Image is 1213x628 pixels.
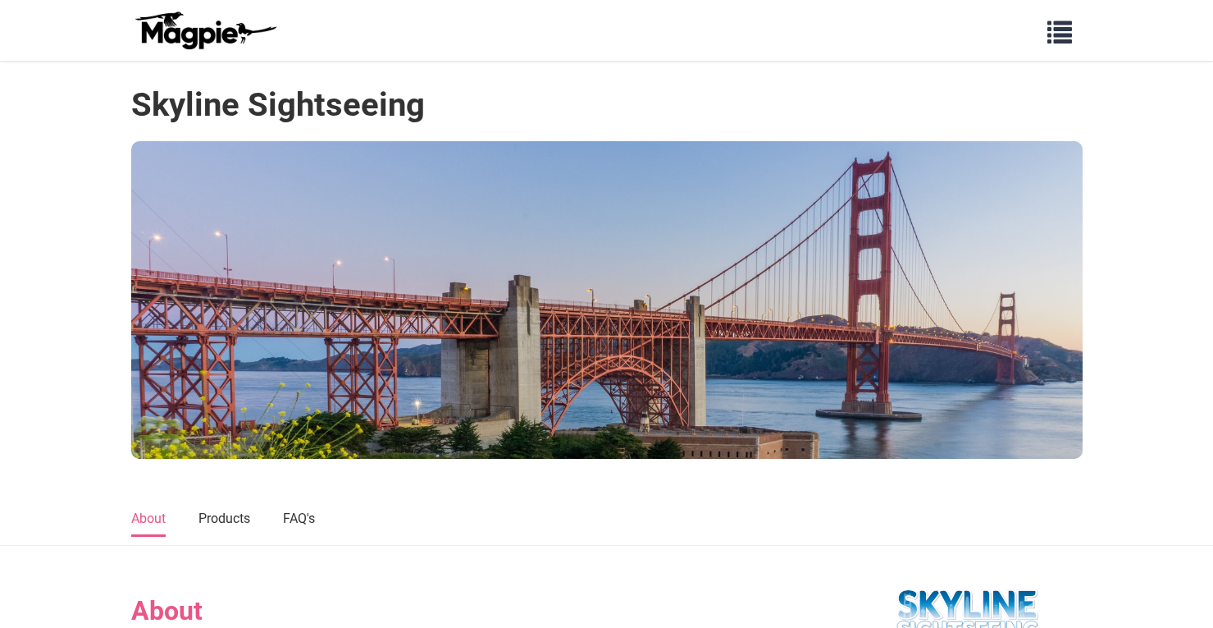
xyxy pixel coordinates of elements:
img: logo-ab69f6fb50320c5b225c76a69d11143b.png [131,11,279,50]
h2: About [131,595,820,626]
img: Skyline Sightseeing banner [131,141,1083,459]
a: Products [198,502,250,537]
h1: Skyline Sightseeing [131,85,425,125]
a: FAQ's [283,502,315,537]
a: About [131,502,166,537]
